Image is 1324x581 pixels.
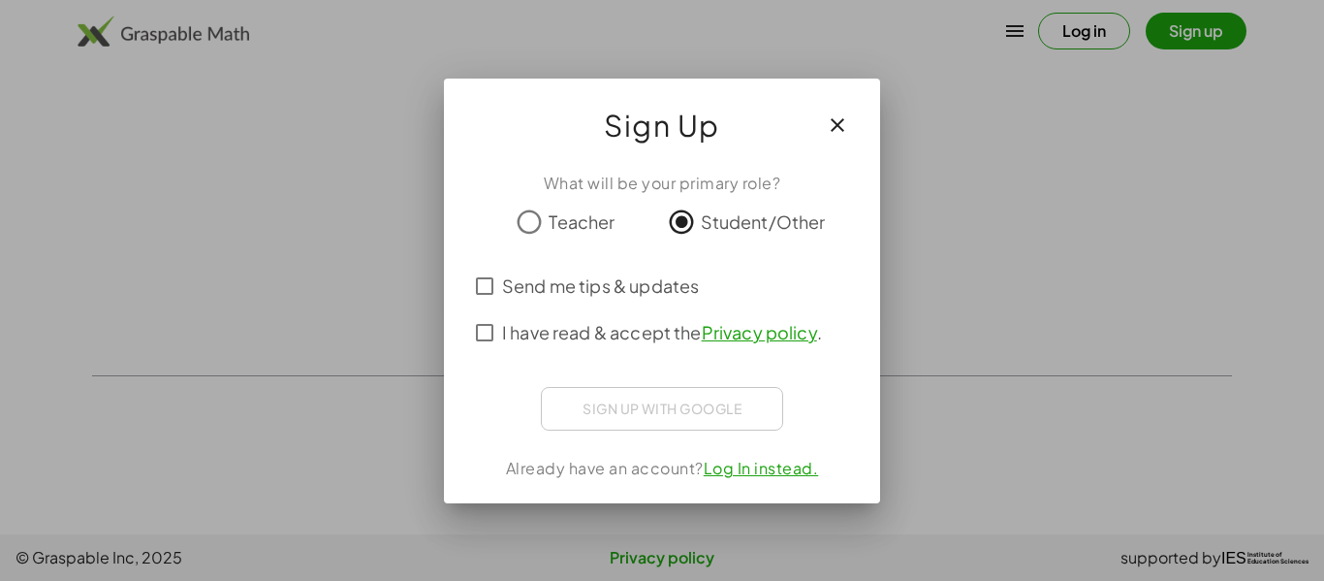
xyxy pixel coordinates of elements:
div: What will be your primary role? [467,172,857,195]
span: I have read & accept the . [502,319,822,345]
span: Teacher [549,209,615,235]
div: Already have an account? [467,457,857,480]
a: Log In instead. [704,458,819,478]
span: Student/Other [701,209,826,235]
span: Sign Up [604,102,720,148]
span: Send me tips & updates [502,273,699,299]
a: Privacy policy [702,321,817,343]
